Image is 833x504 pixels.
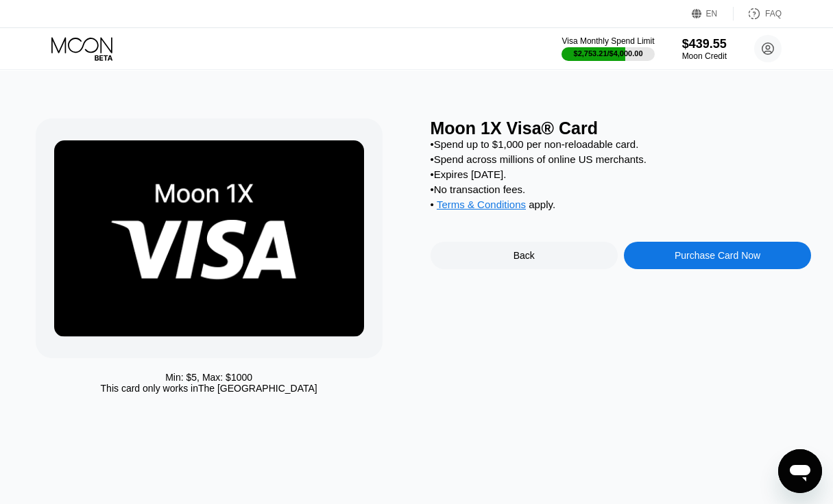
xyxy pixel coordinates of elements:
div: • Expires [DATE]. [431,168,812,180]
div: FAQ [734,7,782,21]
div: This card only works in The [GEOGRAPHIC_DATA] [101,383,317,394]
div: Purchase Card Now [675,250,760,261]
iframe: Button to launch messaging window [778,449,822,493]
div: Moon 1X Visa® Card [431,118,812,138]
div: EN [692,7,734,21]
div: $2,753.21 / $4,000.00 [574,49,643,58]
div: • apply . [431,199,812,214]
div: FAQ [765,9,782,18]
div: $439.55Moon Credit [682,37,727,61]
div: • No transaction fees. [431,184,812,195]
div: Back [431,242,618,269]
div: Terms & Conditions [437,199,526,214]
div: Visa Monthly Spend Limit [562,36,654,46]
div: Back [514,250,535,261]
div: Min: $ 5 , Max: $ 1000 [165,372,252,383]
div: $439.55 [682,37,727,51]
div: Visa Monthly Spend Limit$2,753.21/$4,000.00 [562,36,654,61]
div: • Spend across millions of online US merchants. [431,153,812,165]
div: Purchase Card Now [624,242,811,269]
div: • Spend up to $1,000 per non-reloadable card. [431,138,812,150]
span: Terms & Conditions [437,199,526,210]
div: EN [706,9,718,18]
div: Moon Credit [682,51,727,61]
